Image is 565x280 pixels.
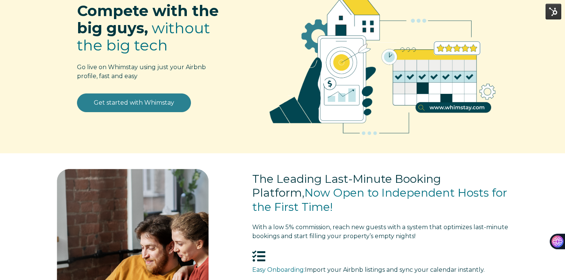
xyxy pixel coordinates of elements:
[252,172,441,200] span: The Leading Last-Minute Booking Platform,
[77,93,191,112] a: Get started with Whimstay
[252,224,508,240] span: tart filling your property’s empty nights!
[546,4,561,19] img: HubSpot Tools Menu Toggle
[252,224,508,240] span: With a low 5% commission, reach new guests with a system that optimizes last-minute bookings and s
[77,19,210,54] span: without the big tech
[77,1,219,37] span: Compete with the big guys,
[77,64,206,80] span: Go live on Whimstay using just your Airbnb profile, fast and easy
[305,266,485,273] span: Import your Airbnb listings and sync your calendar instantly.
[252,266,305,273] span: Easy Onboarding:
[252,186,507,214] span: Now Open to Independent Hosts for the First Time!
